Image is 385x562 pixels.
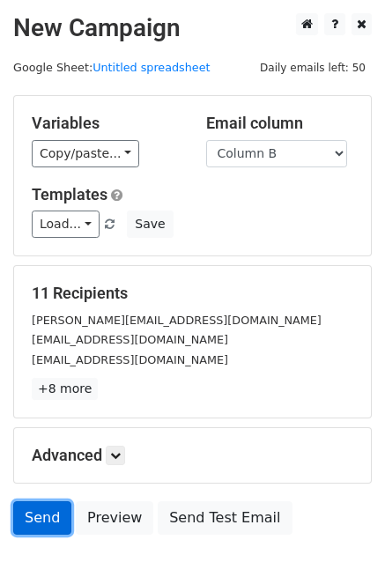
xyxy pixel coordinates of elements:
small: [EMAIL_ADDRESS][DOMAIN_NAME] [32,353,228,366]
a: +8 more [32,378,98,400]
a: Send Test Email [158,501,292,535]
small: [PERSON_NAME][EMAIL_ADDRESS][DOMAIN_NAME] [32,314,322,327]
h5: 11 Recipients [32,284,353,303]
span: Daily emails left: 50 [254,58,372,78]
iframe: Chat Widget [297,477,385,562]
h5: Variables [32,114,180,133]
a: Send [13,501,71,535]
a: Preview [76,501,153,535]
a: Load... [32,211,100,238]
h2: New Campaign [13,13,372,43]
small: Google Sheet: [13,61,211,74]
h5: Email column [206,114,354,133]
small: [EMAIL_ADDRESS][DOMAIN_NAME] [32,333,228,346]
h5: Advanced [32,446,353,465]
a: Copy/paste... [32,140,139,167]
a: Daily emails left: 50 [254,61,372,74]
a: Templates [32,185,107,203]
a: Untitled spreadsheet [93,61,210,74]
button: Save [127,211,173,238]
